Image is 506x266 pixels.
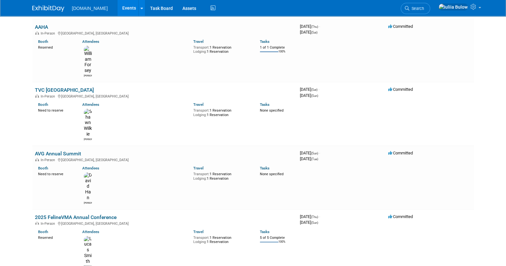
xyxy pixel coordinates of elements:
[41,222,57,226] span: In-Person
[319,24,320,29] span: -
[193,113,207,117] span: Lodging:
[84,109,92,137] img: Shawn Wilkie
[193,108,210,113] span: Transport:
[38,107,73,113] div: Need to reserve
[193,230,204,234] a: Travel
[193,236,210,240] span: Transport:
[35,214,116,220] a: 2025 FelineVMA Annual Conference
[300,151,320,155] span: [DATE]
[409,6,424,11] span: Search
[311,152,318,155] span: (Sun)
[193,234,250,244] div: 1 Reservation 1 Reservation
[35,222,39,225] img: In-Person Event
[41,31,57,35] span: In-Person
[35,31,39,35] img: In-Person Event
[319,151,320,155] span: -
[193,166,204,170] a: Travel
[311,221,318,224] span: (Sun)
[35,30,295,35] div: [GEOGRAPHIC_DATA], [GEOGRAPHIC_DATA]
[84,137,92,141] div: Shawn Wilkie
[260,45,295,50] div: 1 of 1 Complete
[260,172,284,176] span: None specified
[278,50,285,59] td: 100%
[260,108,284,113] span: None specified
[72,6,108,11] span: [DOMAIN_NAME]
[318,87,319,92] span: -
[260,236,295,240] div: 5 of 5 Complete
[401,3,430,14] a: Search
[84,74,92,77] div: William Forsey
[300,156,318,161] span: [DATE]
[319,214,320,219] span: -
[311,94,318,98] span: (Sun)
[311,88,317,91] span: (Sat)
[438,4,468,11] img: Iuliia Bulow
[193,45,210,50] span: Transport:
[38,234,73,240] div: Reserved
[35,158,39,161] img: In-Person Event
[84,236,92,264] img: Lucas Smith
[82,39,99,44] a: Attendees
[388,87,413,92] span: Committed
[38,44,73,50] div: Reserved
[193,44,250,54] div: 1 Reservation 1 Reservation
[388,214,413,219] span: Committed
[388,24,413,29] span: Committed
[311,215,318,219] span: (Thu)
[38,171,73,176] div: Need to reserve
[193,240,207,244] span: Lodging:
[35,93,295,98] div: [GEOGRAPHIC_DATA], [GEOGRAPHIC_DATA]
[41,158,57,162] span: In-Person
[311,157,318,161] span: (Tue)
[35,151,81,157] a: AVG Annual Summit
[38,102,48,107] a: Booth
[278,240,285,249] td: 100%
[388,151,413,155] span: Committed
[82,230,99,234] a: Attendees
[35,87,94,93] a: TVC [GEOGRAPHIC_DATA]
[193,171,250,181] div: 1 Reservation 1 Reservation
[35,157,295,162] div: [GEOGRAPHIC_DATA], [GEOGRAPHIC_DATA]
[193,39,204,44] a: Travel
[84,46,92,74] img: William Forsey
[38,230,48,234] a: Booth
[35,94,39,98] img: In-Person Event
[300,93,318,98] span: [DATE]
[35,221,295,226] div: [GEOGRAPHIC_DATA], [GEOGRAPHIC_DATA]
[193,172,210,176] span: Transport:
[84,201,92,205] div: David Han
[311,31,317,34] span: (Sat)
[300,24,320,29] span: [DATE]
[260,39,269,44] a: Tasks
[311,25,318,28] span: (Thu)
[300,214,320,219] span: [DATE]
[35,24,48,30] a: AAHA
[193,102,204,107] a: Travel
[193,176,207,181] span: Lodging:
[84,172,92,201] img: David Han
[38,39,48,44] a: Booth
[193,107,250,117] div: 1 Reservation 1 Reservation
[38,166,48,170] a: Booth
[82,102,99,107] a: Attendees
[32,5,64,12] img: ExhibitDay
[300,220,318,225] span: [DATE]
[260,102,269,107] a: Tasks
[260,166,269,170] a: Tasks
[260,230,269,234] a: Tasks
[82,166,99,170] a: Attendees
[41,94,57,98] span: In-Person
[193,50,207,54] span: Lodging:
[300,30,317,35] span: [DATE]
[300,87,319,92] span: [DATE]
